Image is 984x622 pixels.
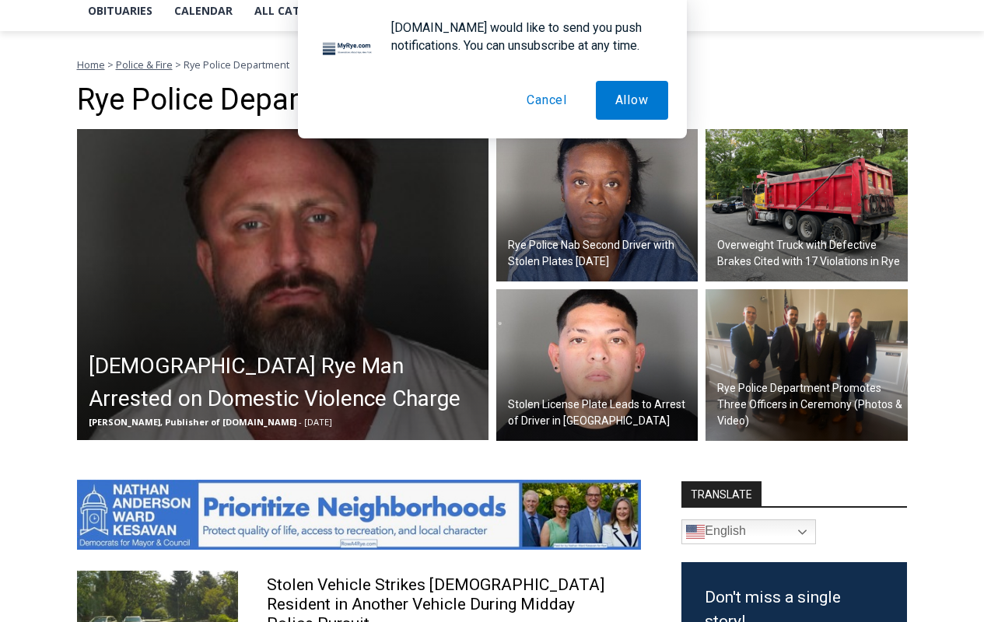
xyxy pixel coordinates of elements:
[89,416,296,428] span: [PERSON_NAME], Publisher of [DOMAIN_NAME]
[496,129,699,281] a: Rye Police Nab Second Driver with Stolen Plates [DATE]
[77,129,488,440] a: [DEMOGRAPHIC_DATA] Rye Man Arrested on Domestic Violence Charge [PERSON_NAME], Publisher of [DOMA...
[681,481,762,506] strong: TRANSLATE
[496,289,699,442] img: (PHOTO: On September 25, 2025, Rye PD arrested Oscar Magallanes of College Point, New York for cr...
[496,129,699,281] img: (PHOTO: On September 26, 2025, the Rye Police Department arrested Nicole Walker of the Bronx for ...
[596,81,668,120] button: Allow
[686,522,705,541] img: en
[706,289,908,442] a: Rye Police Department Promotes Three Officers in Ceremony (Photos & Video)
[706,129,908,281] img: (PHOTO: On Wednesday, September 24, 2025, the Rye PD issued 17 violations for a construction truc...
[77,129,488,440] img: (PHOTO: Rye PD arrested Michael P. O’Connell, age 42 of Rye, NY, on a domestic violence charge on...
[507,81,587,120] button: Cancel
[496,289,699,442] a: Stolen License Plate Leads to Arrest of Driver in [GEOGRAPHIC_DATA]
[717,237,904,270] h2: Overweight Truck with Defective Brakes Cited with 17 Violations in Rye
[407,155,721,190] span: Intern @ [DOMAIN_NAME]
[379,19,668,54] div: [DOMAIN_NAME] would like to send you push notifications. You can unsubscribe at any time.
[508,237,695,270] h2: Rye Police Nab Second Driver with Stolen Plates [DATE]
[393,1,735,151] div: "The first chef I interviewed talked about coming to [GEOGRAPHIC_DATA] from [GEOGRAPHIC_DATA] in ...
[706,129,908,281] a: Overweight Truck with Defective Brakes Cited with 17 Violations in Rye
[374,151,754,194] a: Intern @ [DOMAIN_NAME]
[317,19,379,81] img: notification icon
[717,380,904,429] h2: Rye Police Department Promotes Three Officers in Ceremony (Photos & Video)
[508,397,695,429] h2: Stolen License Plate Leads to Arrest of Driver in [GEOGRAPHIC_DATA]
[89,350,485,415] h2: [DEMOGRAPHIC_DATA] Rye Man Arrested on Domestic Violence Charge
[299,416,302,428] span: -
[681,519,816,544] a: English
[304,416,332,428] span: [DATE]
[706,289,908,442] img: (PHOTO: Detective Alex Whalen, Detective Robert Jones, Public Safety Commissioner Mike Kopy and S...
